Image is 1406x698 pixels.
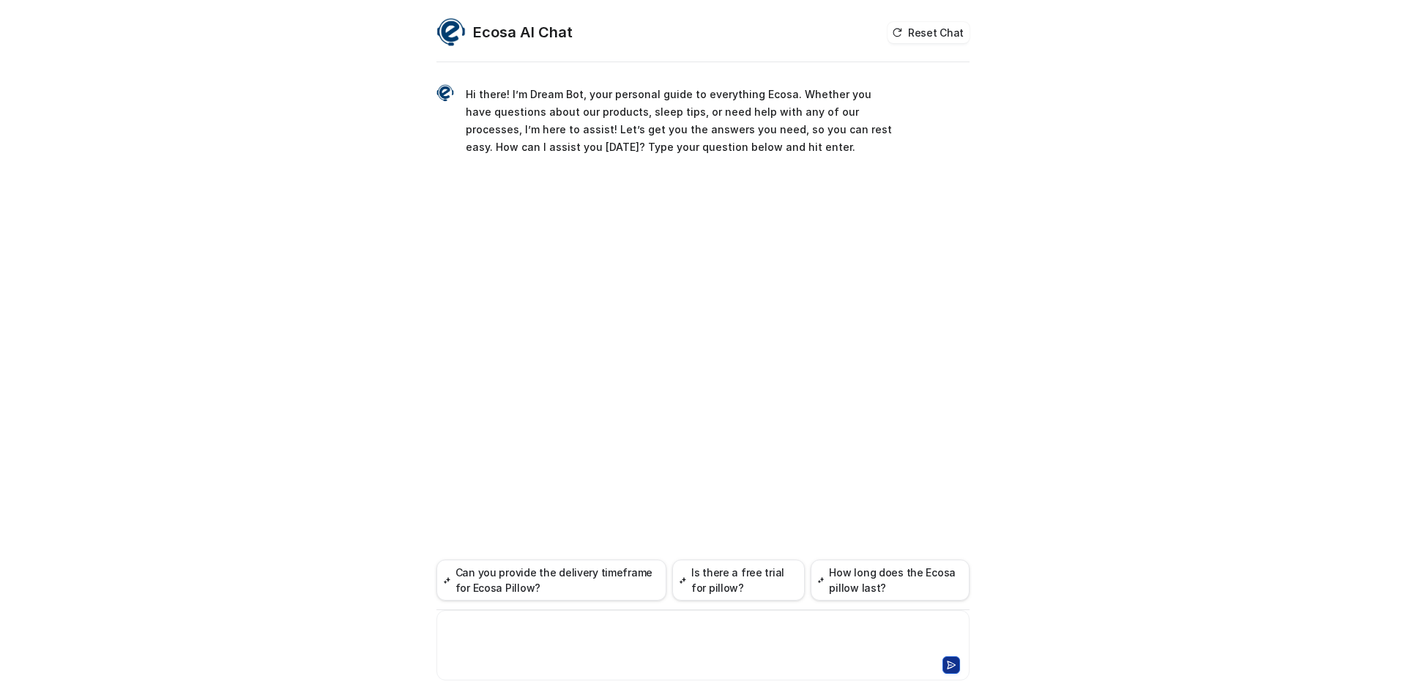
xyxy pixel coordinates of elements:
button: Can you provide the delivery timeframe for Ecosa Pillow? [436,560,666,601]
img: Widget [436,18,466,47]
button: Reset Chat [888,22,970,43]
button: How long does the Ecosa pillow last? [811,560,970,601]
img: Widget [436,84,454,102]
p: Hi there! I’m Dream Bot, your personal guide to everything Ecosa. Whether you have questions abou... [466,86,894,156]
h2: Ecosa AI Chat [473,22,573,42]
button: Is there a free trial for pillow? [672,560,805,601]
